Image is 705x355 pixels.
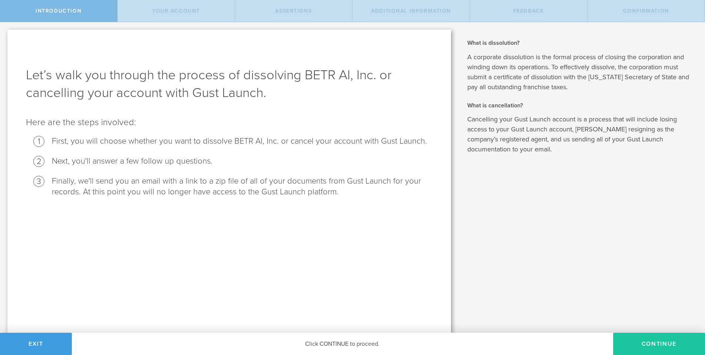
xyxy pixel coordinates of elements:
[72,333,613,355] div: Click CONTINUE to proceed.
[467,101,694,110] h2: What is cancellation?
[152,8,200,14] span: Your Account
[371,8,451,14] span: Additional Information
[613,333,705,355] button: Continue
[52,136,432,147] li: First, you will choose whether you want to dissolve BETR AI, Inc. or cancel your account with Gus...
[275,8,312,14] span: Assertions
[36,8,81,14] span: Introduction
[52,156,432,167] li: Next, you'll answer a few follow up questions.
[52,176,432,197] li: Finally, we'll send you an email with a link to a zip file of all of your documents from Gust Lau...
[26,66,432,102] h1: Let’s walk you through the process of dissolving BETR AI, Inc. or cancelling your account with Gu...
[467,114,694,154] p: Cancelling your Gust Launch account is a process that will include losing access to your Gust Lau...
[668,297,705,333] iframe: Chat Widget
[467,52,694,92] p: A corporate dissolution is the formal process of closing the corporation and winding down its ope...
[26,117,432,128] p: Here are the steps involved:
[467,39,694,47] h2: What is dissolution?
[623,8,669,14] span: Confirmation
[513,8,544,14] span: Feedback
